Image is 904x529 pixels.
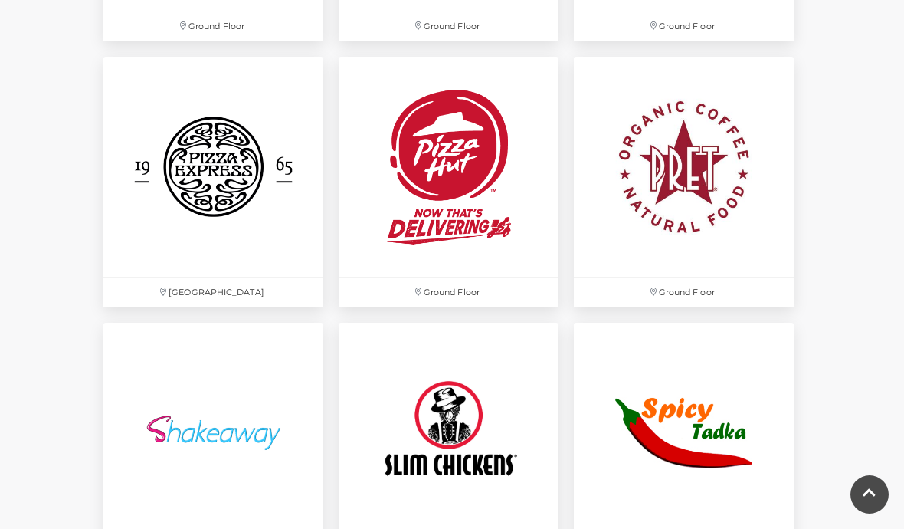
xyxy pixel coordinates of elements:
a: Ground Floor [566,49,801,315]
p: Ground Floor [103,11,323,41]
p: Ground Floor [339,11,558,41]
p: Ground Floor [574,278,794,307]
p: [GEOGRAPHIC_DATA] [103,278,323,307]
p: Ground Floor [339,278,558,307]
p: Ground Floor [574,11,794,41]
a: [GEOGRAPHIC_DATA] [96,49,331,315]
a: Ground Floor [331,49,566,315]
